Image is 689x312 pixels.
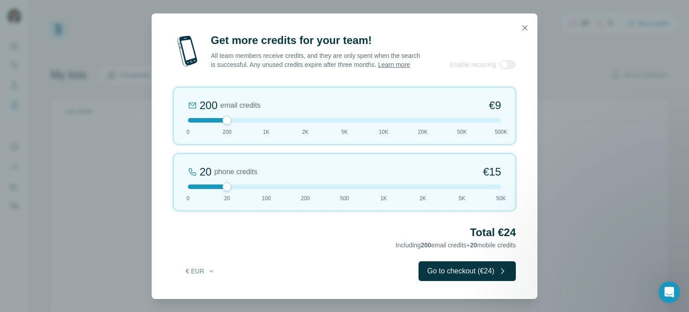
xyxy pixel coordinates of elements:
span: 500 [340,194,349,202]
div: Ask a question [18,228,150,237]
span: Home [12,252,32,258]
span: Including email credits + mobile credits [396,242,516,249]
button: Go to checkout (€24) [419,261,516,281]
img: Profile image for Myles [96,14,114,32]
span: 5K [458,194,465,202]
span: 1K [263,128,270,136]
div: 20 [200,165,212,179]
span: email credits [220,100,261,111]
span: 10K [379,128,388,136]
img: logo [18,17,26,31]
span: News [104,252,121,258]
div: All services are online [18,178,161,188]
button: News [90,229,135,265]
button: Messages [45,229,90,265]
span: 20 [470,242,477,249]
iframe: Intercom live chat [658,281,680,303]
p: All team members receive credits, and they are only spent when the search is successful. Any unus... [211,51,421,69]
div: Close [154,14,170,31]
p: Hi [EMAIL_ADDRESS][DOMAIN_NAME] 👋 [18,64,161,110]
p: How can we help? [18,110,161,125]
span: 2K [302,128,309,136]
img: mobile-phone [173,33,202,69]
span: 200 [301,194,310,202]
a: Learn more [378,61,410,68]
span: 20K [418,128,427,136]
span: 50K [457,128,467,136]
span: 50K [496,194,506,202]
span: Messages [52,252,83,258]
button: Help [135,229,179,265]
span: 5K [341,128,348,136]
span: Enable recurring [450,60,496,69]
button: View status page [18,191,161,209]
span: 500K [495,128,507,136]
span: Help [150,252,164,258]
span: phone credits [214,167,257,177]
span: 20 [224,194,230,202]
div: Ask a question [9,220,170,255]
span: 1K [380,194,387,202]
span: €15 [483,165,501,179]
h2: Total €24 [173,225,516,240]
span: 200 [222,128,231,136]
span: 0 [187,194,190,202]
img: Profile image for Aurélie [130,14,148,32]
span: €9 [489,98,501,113]
h2: Status Surfe [18,144,161,153]
button: € EUR [179,263,221,279]
span: 2K [419,194,426,202]
img: Profile image for Christian [113,14,131,32]
span: 200 [421,242,431,249]
div: 200 [200,98,218,113]
span: 100 [262,194,270,202]
span: 0 [187,128,190,136]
